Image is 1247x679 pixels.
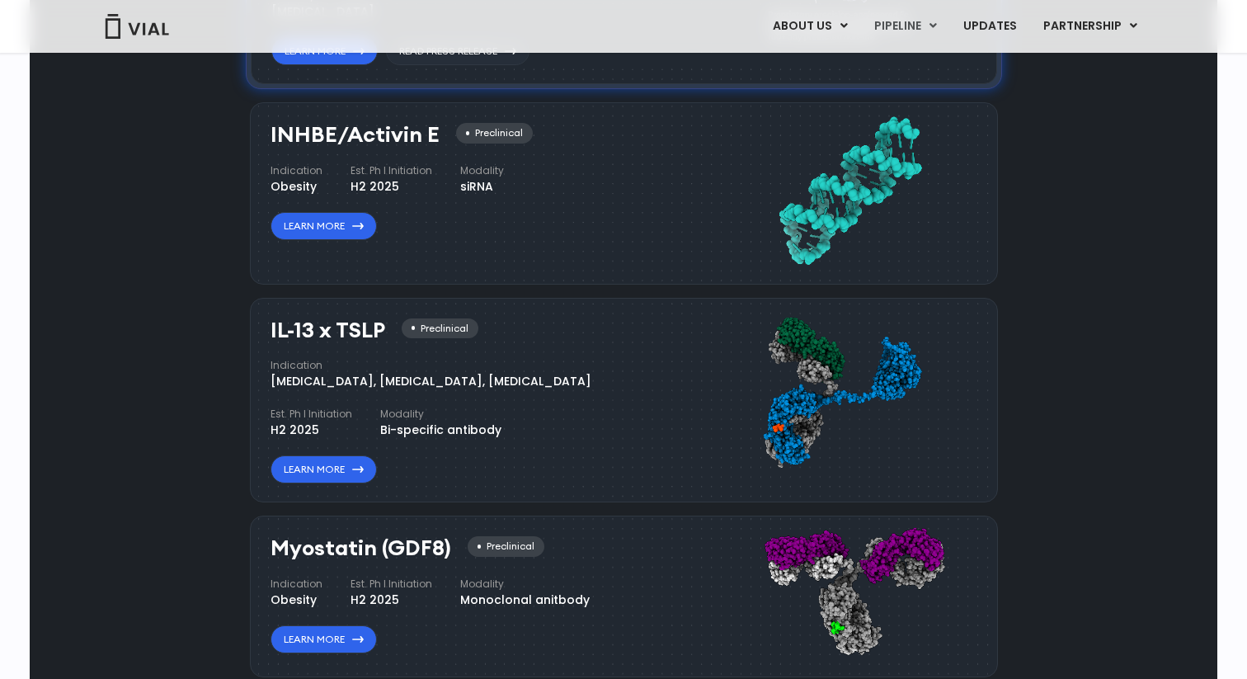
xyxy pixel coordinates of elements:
[760,12,860,40] a: ABOUT USMenu Toggle
[351,577,432,592] h4: Est. Ph I Initiation
[271,625,377,653] a: Learn More
[271,577,322,592] h4: Indication
[271,163,322,178] h4: Indication
[460,178,504,196] div: siRNA
[271,358,591,373] h4: Indication
[271,178,322,196] div: Obesity
[460,577,590,592] h4: Modality
[351,163,432,178] h4: Est. Ph I Initiation
[271,407,352,422] h4: Est. Ph I Initiation
[380,422,501,439] div: Bi-specific antibody
[351,592,432,609] div: H2 2025
[271,455,377,483] a: Learn More
[1030,12,1151,40] a: PARTNERSHIPMenu Toggle
[460,592,590,609] div: Monoclonal anitbody
[380,407,501,422] h4: Modality
[950,12,1029,40] a: UPDATES
[460,163,504,178] h4: Modality
[861,12,949,40] a: PIPELINEMenu Toggle
[402,318,478,339] div: Preclinical
[468,536,544,557] div: Preclinical
[271,536,451,560] h3: Myostatin (GDF8)
[271,123,440,147] h3: INHBE/Activin E
[271,592,322,609] div: Obesity
[104,14,170,39] img: Vial Logo
[351,178,432,196] div: H2 2025
[271,318,385,342] h3: IL-13 x TSLP
[456,123,533,144] div: Preclinical
[271,373,591,390] div: [MEDICAL_DATA], [MEDICAL_DATA], [MEDICAL_DATA]
[271,212,377,240] a: Learn More
[271,422,352,439] div: H2 2025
